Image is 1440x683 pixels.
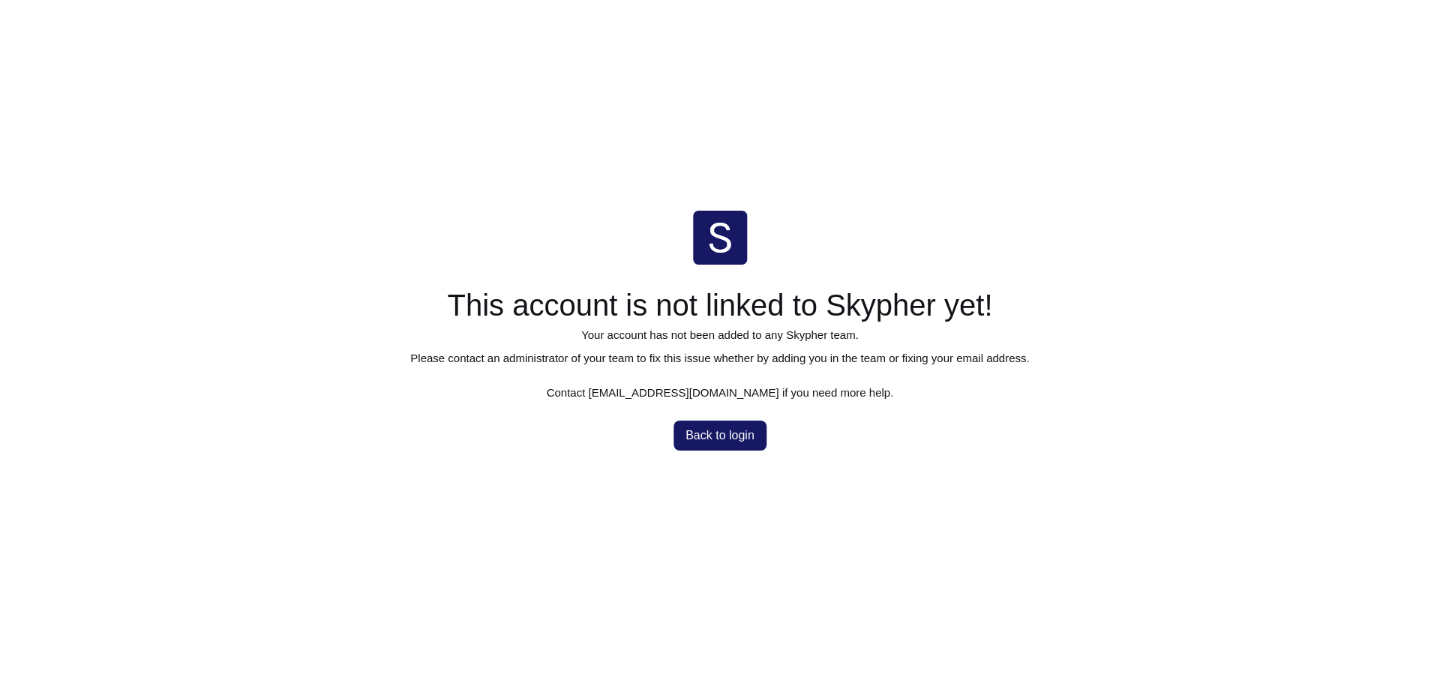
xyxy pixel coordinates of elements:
[410,352,1029,364] p: Please contact an administrator of your team to fix this issue whether by adding you in the team ...
[685,430,754,442] span: Back to login
[410,287,1029,323] h1: This account is not linked to Skypher yet!
[410,387,1029,398] p: Contact [EMAIL_ADDRESS][DOMAIN_NAME] if you need more help.
[410,329,1029,340] p: Your account has not been added to any Skypher team.
[673,421,766,451] button: Back to login
[693,211,747,265] img: skypher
